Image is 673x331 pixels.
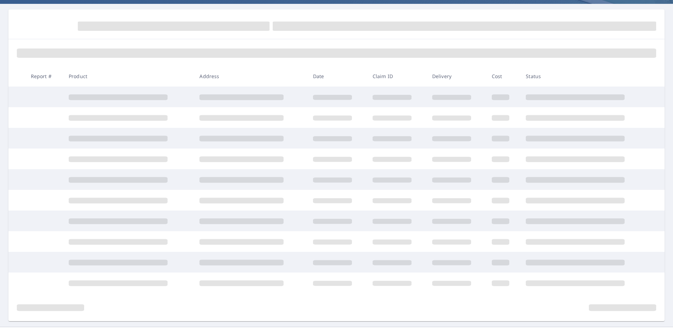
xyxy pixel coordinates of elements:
[486,66,521,87] th: Cost
[367,66,427,87] th: Claim ID
[427,66,486,87] th: Delivery
[25,66,63,87] th: Report #
[520,66,651,87] th: Status
[307,66,367,87] th: Date
[63,66,194,87] th: Product
[194,66,307,87] th: Address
